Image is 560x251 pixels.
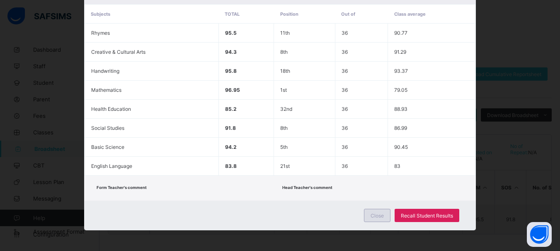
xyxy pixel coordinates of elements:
span: 1st [280,87,287,93]
span: Health Education [91,106,131,112]
span: Head Teacher's comment [282,185,332,190]
span: 94.2 [225,144,237,150]
span: 90.45 [394,144,408,150]
span: 36 [342,163,348,169]
span: Close [371,213,384,219]
span: 93.37 [394,68,408,74]
span: 36 [342,106,348,112]
span: Mathematics [91,87,121,93]
span: Class average [394,11,426,17]
span: Total [225,11,240,17]
span: 18th [280,68,290,74]
span: 86.99 [394,125,407,131]
span: English Language [91,163,132,169]
span: 96.95 [225,87,240,93]
span: 8th [280,49,288,55]
span: Out of [341,11,355,17]
span: 83 [394,163,400,169]
span: 36 [342,49,348,55]
span: 94.3 [225,49,237,55]
span: 85.2 [225,106,237,112]
span: Basic Science [91,144,124,150]
span: 11th [280,30,290,36]
span: Recall Student Results [401,213,453,219]
span: 36 [342,125,348,131]
span: 5th [280,144,288,150]
span: Social Studies [91,125,124,131]
span: 91.29 [394,49,406,55]
span: Handwriting [91,68,119,74]
span: 90.77 [394,30,407,36]
span: 36 [342,30,348,36]
span: 79.05 [394,87,407,93]
span: 36 [342,68,348,74]
span: Position [280,11,298,17]
span: 8th [280,125,288,131]
span: 88.93 [394,106,407,112]
span: 36 [342,144,348,150]
span: 91.8 [225,125,236,131]
button: Open asap [527,222,552,247]
span: 32nd [280,106,292,112]
span: Subjects [91,11,110,17]
span: 36 [342,87,348,93]
span: Form Teacher's comment [97,185,147,190]
span: 95.5 [225,30,237,36]
span: Rhymes [91,30,110,36]
span: 95.8 [225,68,237,74]
span: 21st [280,163,290,169]
span: 83.8 [225,163,237,169]
span: Creative & Cultural Arts [91,49,145,55]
